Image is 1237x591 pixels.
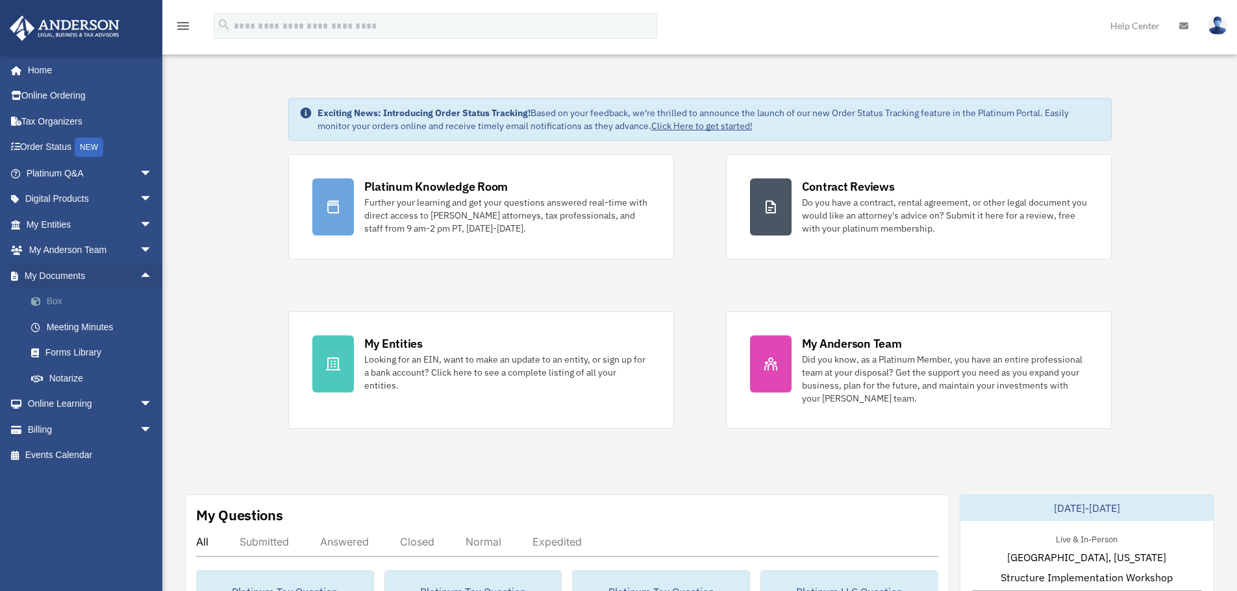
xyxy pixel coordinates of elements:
div: Expedited [532,535,582,548]
div: Normal [466,535,501,548]
span: arrow_drop_down [140,416,166,443]
img: Anderson Advisors Platinum Portal [6,16,123,41]
div: My Entities [364,335,423,352]
div: Closed [400,535,434,548]
a: Online Learningarrow_drop_down [9,391,172,417]
div: All [196,535,208,548]
a: My Anderson Team Did you know, as a Platinum Member, you have an entire professional team at your... [726,311,1112,429]
a: My Entities Looking for an EIN, want to make an update to an entity, or sign up for a bank accoun... [288,311,674,429]
a: Notarize [18,365,172,391]
span: arrow_drop_down [140,160,166,187]
span: arrow_drop_down [140,186,166,213]
a: Contract Reviews Do you have a contract, rental agreement, or other legal document you would like... [726,154,1112,259]
a: Online Ordering [9,83,172,109]
div: Answered [320,535,369,548]
div: Do you have a contract, rental agreement, or other legal document you would like an attorney's ad... [802,196,1088,235]
span: [GEOGRAPHIC_DATA], [US_STATE] [1007,549,1166,565]
span: arrow_drop_up [140,263,166,289]
a: Box [18,289,172,315]
div: Based on your feedback, we're thrilled to announce the launch of our new Order Status Tracking fe... [318,106,1101,132]
a: Home [9,57,166,83]
strong: Exciting News: Introducing Order Status Tracking! [318,107,531,119]
div: Platinum Knowledge Room [364,178,508,195]
span: arrow_drop_down [140,237,166,264]
a: Events Calendar [9,442,172,468]
a: My Entitiesarrow_drop_down [9,211,172,237]
div: Live & In-Person [1045,531,1128,545]
a: Forms Library [18,340,172,366]
a: My Documentsarrow_drop_up [9,263,172,289]
span: Structure Implementation Workshop [1001,570,1173,585]
a: Click Here to get started! [651,120,753,132]
i: search [217,18,231,32]
span: arrow_drop_down [140,391,166,418]
span: arrow_drop_down [140,211,166,238]
div: [DATE]-[DATE] [960,495,1214,521]
a: Platinum Knowledge Room Further your learning and get your questions answered real-time with dire... [288,154,674,259]
a: Digital Productsarrow_drop_down [9,186,172,212]
a: Tax Organizers [9,108,172,134]
a: Billingarrow_drop_down [9,416,172,442]
div: My Anderson Team [802,335,902,352]
a: Meeting Minutes [18,314,172,340]
i: menu [175,18,191,34]
div: Contract Reviews [802,178,895,195]
a: Platinum Q&Aarrow_drop_down [9,160,172,186]
a: menu [175,23,191,34]
div: Looking for an EIN, want to make an update to an entity, or sign up for a bank account? Click her... [364,353,650,392]
div: My Questions [196,505,283,525]
img: User Pic [1208,16,1227,35]
div: Submitted [240,535,289,548]
a: My Anderson Teamarrow_drop_down [9,237,172,263]
div: Did you know, as a Platinum Member, you have an entire professional team at your disposal? Get th... [802,353,1088,405]
div: Further your learning and get your questions answered real-time with direct access to [PERSON_NAM... [364,196,650,235]
div: NEW [75,138,103,157]
a: Order StatusNEW [9,134,172,161]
